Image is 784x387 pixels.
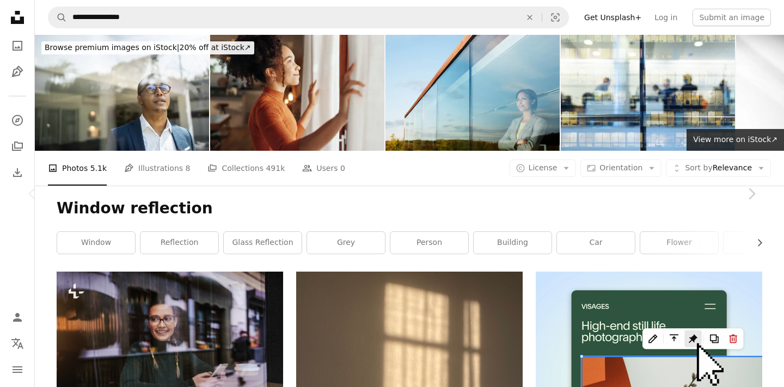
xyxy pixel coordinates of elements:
[224,232,302,254] a: glass reflection
[561,35,735,151] img: Workers working late. Tall building reflected
[578,9,648,26] a: Get Unsplash+
[124,151,190,186] a: Illustrations 8
[599,163,642,172] span: Orientation
[719,142,784,246] a: Next
[474,232,552,254] a: building
[666,159,771,177] button: Sort byRelevance
[529,163,558,172] span: License
[685,163,752,174] span: Relevance
[57,232,135,254] a: window
[266,162,285,174] span: 491k
[48,7,67,28] button: Search Unsplash
[340,162,345,174] span: 0
[7,35,28,57] a: Photos
[35,35,261,61] a: Browse premium images on iStock|20% off at iStock↗
[7,136,28,157] a: Collections
[518,7,542,28] button: Clear
[302,151,345,186] a: Users 0
[207,151,285,186] a: Collections 491k
[685,163,712,172] span: Sort by
[7,333,28,354] button: Language
[510,159,577,177] button: License
[693,9,771,26] button: Submit an image
[57,199,762,218] h1: Window reflection
[140,232,218,254] a: reflection
[7,306,28,328] a: Log in / Sign up
[35,35,209,151] img: Businessman looking out of window
[7,109,28,131] a: Explore
[7,359,28,380] button: Menu
[210,35,384,151] img: Curtains, happy woman and thinking of future in home, planning and reflection of mindset with vie...
[640,232,718,254] a: flower
[41,41,254,54] div: 20% off at iStock ↗
[307,232,385,254] a: grey
[48,7,569,28] form: Find visuals sitewide
[7,61,28,83] a: Illustrations
[557,232,635,254] a: car
[390,232,468,254] a: person
[542,7,568,28] button: Visual search
[385,35,560,151] img: Pensive businesswoman with arms crossed in office window
[687,129,784,151] a: View more on iStock↗
[45,43,179,52] span: Browse premium images on iStock |
[186,162,191,174] span: 8
[648,9,684,26] a: Log in
[57,342,283,352] a: Smiling young girl sitting in cafeteria and holding smart phone. She is chatting with friends. Pi...
[580,159,661,177] button: Orientation
[693,135,777,144] span: View more on iStock ↗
